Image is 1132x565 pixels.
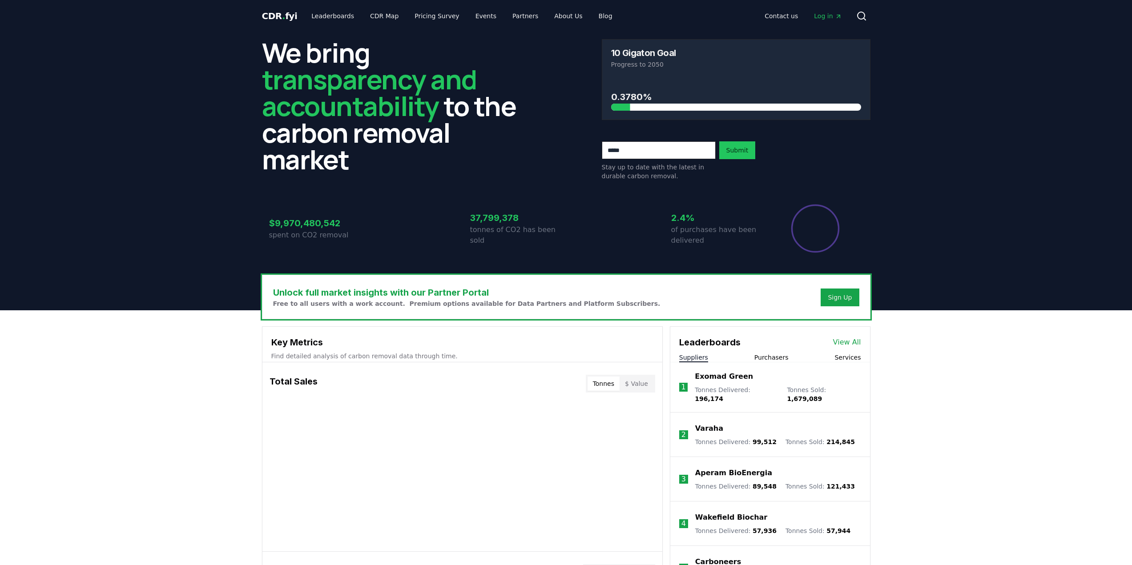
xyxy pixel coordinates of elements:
a: Sign Up [828,293,852,302]
span: Log in [814,12,842,20]
p: Progress to 2050 [611,60,861,69]
a: CDR.fyi [262,10,298,22]
a: Blog [592,8,620,24]
a: Log in [807,8,849,24]
h3: 10 Gigaton Goal [611,48,676,57]
span: 89,548 [753,483,777,490]
a: CDR Map [363,8,406,24]
h3: Total Sales [270,375,318,393]
p: Tonnes Delivered : [695,526,777,535]
span: 121,433 [826,483,855,490]
a: Pricing Survey [407,8,466,24]
nav: Main [757,8,849,24]
button: Sign Up [821,289,859,306]
p: tonnes of CO2 has been sold [470,224,566,246]
h3: 2.4% [671,211,767,224]
button: Tonnes [588,377,620,391]
p: 4 [681,518,686,529]
button: Purchasers [754,353,789,362]
nav: Main [304,8,619,24]
p: Find detailed analysis of carbon removal data through time. [271,352,653,361]
h3: 0.3780% [611,90,861,104]
a: About Us [547,8,589,24]
h3: Key Metrics [271,336,653,349]
p: of purchases have been delivered [671,224,767,246]
a: Contact us [757,8,805,24]
p: spent on CO2 removal [269,230,365,240]
button: Submit [719,141,756,159]
p: Free to all users with a work account. Premium options available for Data Partners and Platform S... [273,299,661,308]
div: Percentage of sales delivered [790,204,840,253]
h2: We bring to the carbon removal market [262,39,531,172]
span: 214,845 [826,438,855,445]
a: Leaderboards [304,8,361,24]
span: . [282,11,285,21]
p: Tonnes Sold : [786,437,855,446]
button: Services [834,353,861,362]
p: Tonnes Sold : [786,482,855,491]
a: Wakefield Biochar [695,512,767,523]
span: 196,174 [695,395,723,402]
p: Stay up to date with the latest in durable carbon removal. [602,163,716,180]
h3: Leaderboards [679,336,741,349]
p: Tonnes Sold : [787,385,861,403]
p: 2 [681,429,686,440]
h3: Unlock full market insights with our Partner Portal [273,286,661,299]
h3: 37,799,378 [470,211,566,224]
span: 57,944 [826,527,850,534]
p: 3 [681,474,686,485]
p: Tonnes Delivered : [695,482,777,491]
a: Aperam BioEnergia [695,468,772,478]
button: $ Value [620,377,653,391]
a: Varaha [695,423,723,434]
p: 1 [681,382,685,393]
span: CDR fyi [262,11,298,21]
span: 1,679,089 [787,395,822,402]
a: View All [833,337,861,348]
p: Tonnes Delivered : [695,385,778,403]
button: Suppliers [679,353,708,362]
span: 57,936 [753,527,777,534]
span: transparency and accountability [262,61,477,124]
span: 99,512 [753,438,777,445]
a: Exomad Green [695,371,753,382]
h3: $9,970,480,542 [269,216,365,230]
a: Events [468,8,504,24]
a: Partners [505,8,545,24]
p: Tonnes Sold : [786,526,850,535]
p: Tonnes Delivered : [695,437,777,446]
